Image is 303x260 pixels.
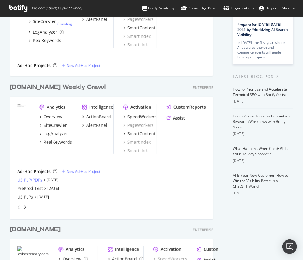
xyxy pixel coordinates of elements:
[282,239,297,254] div: Open Intercom Messenger
[123,33,151,39] a: SmartIndex
[67,169,100,174] div: New Ad-Hoc Project
[223,5,254,11] div: Organizations
[23,204,27,210] div: angle-right
[47,186,59,191] a: [DATE]
[127,25,156,31] div: SmartContent
[204,246,236,252] div: CustomReports
[115,246,139,252] div: Intelligence
[86,114,111,120] div: ActionBoard
[197,246,243,252] a: CustomReports
[82,122,107,128] a: AlertPanel
[86,16,107,22] div: AlertPanel
[89,104,113,110] div: Intelligence
[127,131,156,137] div: SmartContent
[82,16,107,22] a: AlertPanel
[233,190,293,196] div: [DATE]
[10,225,63,234] a: [DOMAIN_NAME]
[10,225,61,234] div: [DOMAIN_NAME]
[17,194,33,200] a: US PLPs
[161,246,182,252] div: Activation
[32,6,82,11] span: Welcome back, Taysir El Abed !
[17,63,51,69] div: Ad-Hoc Projects
[130,104,151,110] div: Activation
[127,114,157,120] div: SpeedWorkers
[193,227,213,232] div: Enterprise
[17,169,51,175] div: Ad-Hoc Projects
[17,186,43,192] a: PreProd Test
[44,114,62,120] div: Overview
[233,158,293,163] div: [DATE]
[237,40,289,60] div: In [DATE], the first year where AI-powered search and commerce agents will guide holiday shoppers…
[181,5,216,11] div: Knowledge Base
[10,83,108,92] a: [DOMAIN_NAME] Weekly Crawl
[123,139,151,145] a: SmartIndex
[57,21,72,27] a: Crawling
[123,25,156,31] a: SmartContent
[123,131,156,137] a: SmartContent
[28,38,61,44] a: RealKeywords
[233,146,288,156] a: What Happens When ChatGPT Is Your Holiday Shopper?
[10,83,106,92] div: [DOMAIN_NAME] Weekly Crawl
[193,85,213,90] div: Enterprise
[44,122,67,128] div: SiteCrawler
[233,131,293,137] div: [DATE]
[67,63,100,68] div: New Ad-Hoc Project
[123,16,154,22] a: PageWorkers
[17,104,30,114] img: Levi.com
[266,5,290,11] span: Taysir El Abed
[17,177,42,183] a: US PLP/PDPs
[44,139,72,145] div: RealKeywords
[123,148,148,154] a: SmartLink
[44,131,68,137] div: LogAnalyzer
[237,22,288,37] a: Prepare for [DATE][DATE] 2025 by Prioritizing AI Search Visibility
[39,114,62,120] a: Overview
[142,5,174,11] div: Botify Academy
[47,177,58,183] a: [DATE]
[167,104,206,110] a: CustomReports
[39,122,67,128] a: SiteCrawler
[33,38,61,44] div: RealKeywords
[233,114,291,130] a: How to Save Hours on Content and Research Workflows with Botify Assist
[123,114,157,120] a: SpeedWorkers
[33,18,56,25] div: SiteCrawler
[123,42,148,48] a: SmartLink
[62,169,100,174] a: New Ad-Hoc Project
[173,115,185,121] div: Assist
[167,115,185,121] a: Assist
[47,104,65,110] div: Analytics
[28,16,72,27] a: SiteCrawler- Crawling
[66,246,84,252] div: Analytics
[233,73,293,80] div: Latest Blog Posts
[37,194,49,199] a: [DATE]
[82,114,111,120] a: ActionBoard
[254,3,300,13] button: Taysir El Abed
[15,202,23,212] div: angle-left
[57,16,72,27] div: -
[33,29,57,35] div: LogAnalyzer
[39,139,72,145] a: RealKeywords
[39,131,68,137] a: LogAnalyzer
[123,122,154,128] a: PageWorkers
[86,122,107,128] div: AlertPanel
[233,173,288,189] a: AI Is Your New Customer: How to Win the Visibility Battle in a ChatGPT World
[233,87,287,97] a: How to Prioritize and Accelerate Technical SEO with Botify Assist
[233,99,293,104] div: [DATE]
[173,104,206,110] div: CustomReports
[62,63,100,68] a: New Ad-Hoc Project
[28,29,64,35] a: LogAnalyzer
